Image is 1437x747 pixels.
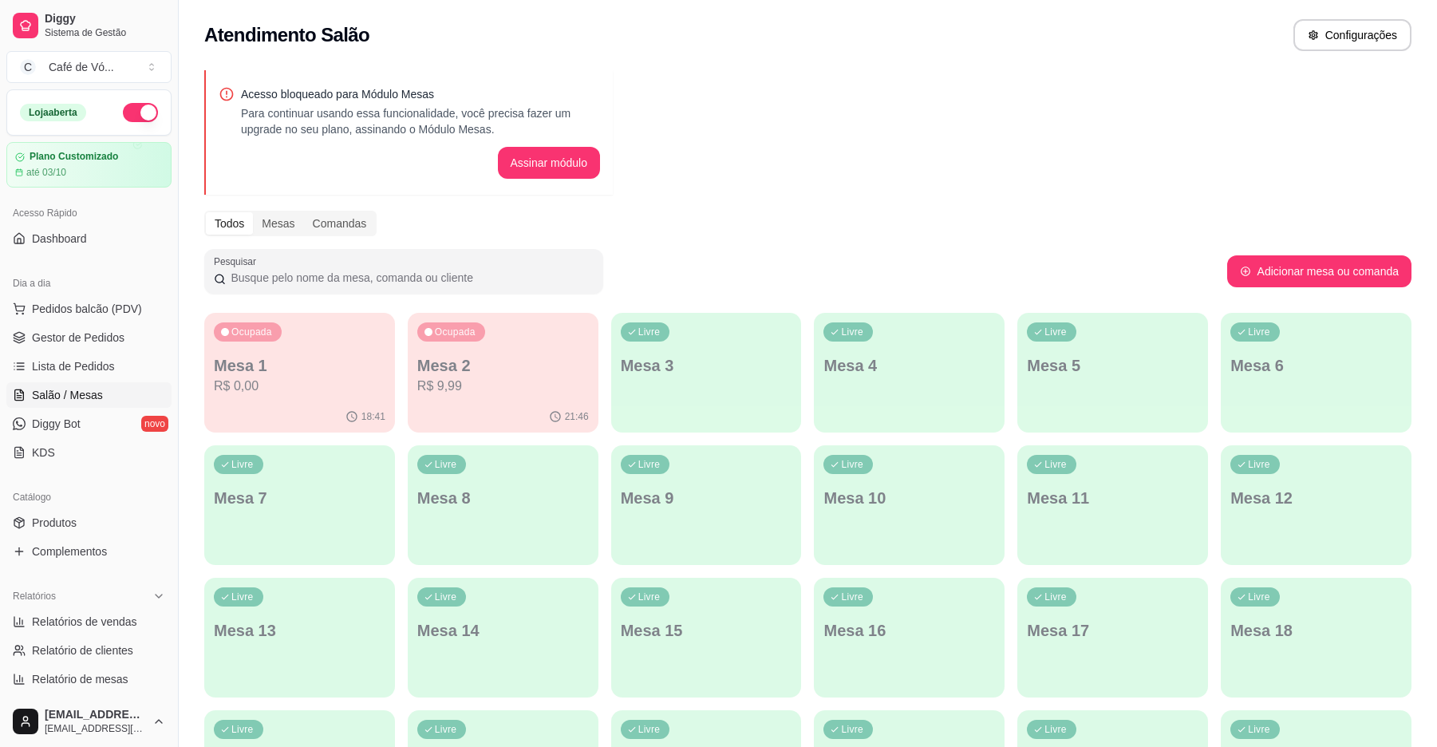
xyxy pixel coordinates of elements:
button: LivreMesa 6 [1221,313,1411,433]
button: LivreMesa 15 [611,578,802,698]
p: Livre [638,723,661,736]
button: LivreMesa 4 [814,313,1005,433]
div: Acesso Rápido [6,200,172,226]
p: Livre [1044,458,1067,471]
p: Livre [1044,591,1067,603]
p: Acesso bloqueado para Módulo Mesas [241,86,600,102]
button: Select a team [6,51,172,83]
p: Mesa 9 [621,487,792,509]
button: [EMAIL_ADDRESS][DOMAIN_NAME][EMAIL_ADDRESS][DOMAIN_NAME] [6,702,172,741]
button: Alterar Status [123,103,158,122]
p: Mesa 12 [1230,487,1402,509]
div: Comandas [304,212,376,235]
p: Livre [231,723,254,736]
article: até 03/10 [26,166,66,179]
div: Mesas [253,212,303,235]
article: Plano Customizado [30,151,118,163]
button: LivreMesa 11 [1017,445,1208,565]
span: Sistema de Gestão [45,26,165,39]
button: OcupadaMesa 2R$ 9,9921:46 [408,313,598,433]
a: KDS [6,440,172,465]
a: Salão / Mesas [6,382,172,408]
p: 21:46 [565,410,589,423]
p: Mesa 14 [417,619,589,642]
a: Gestor de Pedidos [6,325,172,350]
p: Mesa 4 [823,354,995,377]
label: Pesquisar [214,255,262,268]
span: Dashboard [32,231,87,247]
button: Configurações [1293,19,1411,51]
a: Dashboard [6,226,172,251]
p: Livre [841,458,863,471]
span: [EMAIL_ADDRESS][DOMAIN_NAME] [45,722,146,735]
p: R$ 9,99 [417,377,589,396]
a: Diggy Botnovo [6,411,172,437]
button: Assinar módulo [498,147,601,179]
h2: Atendimento Salão [204,22,369,48]
a: Relatório de mesas [6,666,172,692]
p: Mesa 1 [214,354,385,377]
span: Diggy [45,12,165,26]
a: Relatórios de vendas [6,609,172,634]
div: Dia a dia [6,271,172,296]
p: Livre [435,723,457,736]
p: Livre [1248,591,1270,603]
span: KDS [32,445,55,460]
button: LivreMesa 9 [611,445,802,565]
p: Para continuar usando essa funcionalidade, você precisa fazer um upgrade no seu plano, assinando ... [241,105,600,137]
p: Livre [1044,326,1067,338]
p: Mesa 7 [214,487,385,509]
span: Pedidos balcão (PDV) [32,301,142,317]
span: Produtos [32,515,77,531]
div: Café de Vó ... [49,59,114,75]
span: Gestor de Pedidos [32,330,124,346]
div: Todos [206,212,253,235]
p: Livre [435,591,457,603]
button: Pedidos balcão (PDV) [6,296,172,322]
span: Complementos [32,543,107,559]
p: Livre [1248,723,1270,736]
p: Mesa 16 [823,619,995,642]
a: Relatório de fidelidadenovo [6,695,172,721]
p: Livre [841,326,863,338]
input: Pesquisar [226,270,594,286]
a: Produtos [6,510,172,536]
p: Mesa 13 [214,619,385,642]
button: LivreMesa 14 [408,578,598,698]
button: LivreMesa 7 [204,445,395,565]
p: Livre [1248,326,1270,338]
p: Livre [435,458,457,471]
button: LivreMesa 3 [611,313,802,433]
p: Mesa 3 [621,354,792,377]
a: Lista de Pedidos [6,354,172,379]
button: Adicionar mesa ou comanda [1227,255,1411,287]
p: Livre [231,591,254,603]
button: OcupadaMesa 1R$ 0,0018:41 [204,313,395,433]
a: DiggySistema de Gestão [6,6,172,45]
p: Mesa 18 [1230,619,1402,642]
button: LivreMesa 13 [204,578,395,698]
div: Loja aberta [20,104,86,121]
p: Mesa 10 [823,487,995,509]
span: Diggy Bot [32,416,81,432]
p: Mesa 5 [1027,354,1198,377]
a: Relatório de clientes [6,638,172,663]
button: LivreMesa 10 [814,445,1005,565]
span: Relatórios [13,590,56,603]
p: Livre [1044,723,1067,736]
p: Livre [841,723,863,736]
p: Livre [638,458,661,471]
span: Relatório de clientes [32,642,133,658]
p: Livre [841,591,863,603]
p: Ocupada [435,326,476,338]
span: Relatório de mesas [32,671,128,687]
div: Catálogo [6,484,172,510]
span: Salão / Mesas [32,387,103,403]
a: Plano Customizadoaté 03/10 [6,142,172,188]
p: R$ 0,00 [214,377,385,396]
p: 18:41 [361,410,385,423]
p: Ocupada [231,326,272,338]
button: LivreMesa 12 [1221,445,1411,565]
p: Mesa 2 [417,354,589,377]
button: LivreMesa 17 [1017,578,1208,698]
